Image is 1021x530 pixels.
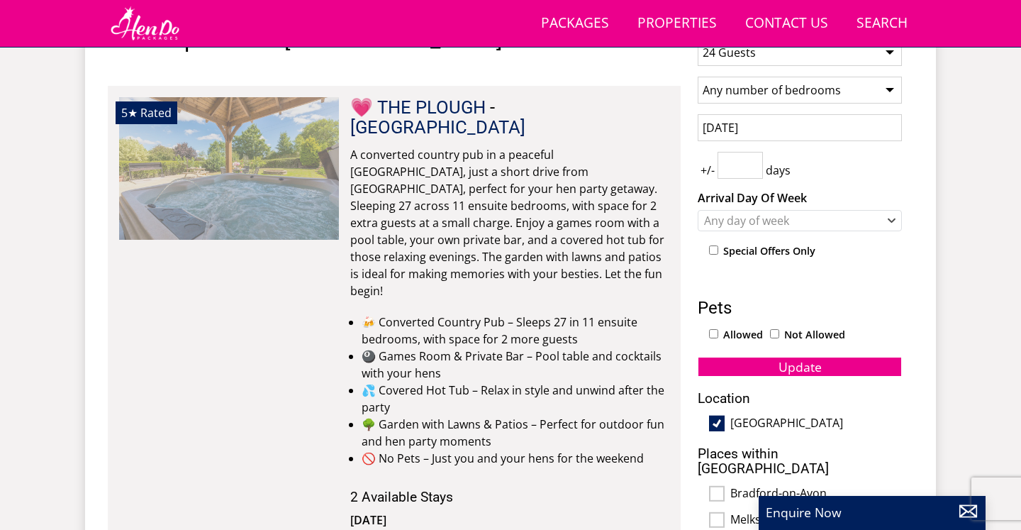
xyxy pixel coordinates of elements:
span: +/- [698,162,718,179]
label: Melksham [730,513,902,529]
h3: Location [698,391,902,406]
a: Contact Us [740,8,834,40]
h3: Places within [GEOGRAPHIC_DATA] [698,446,902,476]
p: A converted country pub in a peaceful [GEOGRAPHIC_DATA], just a short drive from [GEOGRAPHIC_DATA... [350,146,669,299]
span: Update [779,358,822,375]
li: 🍻 Converted Country Pub – Sleeps 27 in 11 ensuite bedrooms, with space for 2 more guests [362,314,669,348]
li: 🚫 No Pets – Just you and your hens for the weekend [362,450,669,467]
div: [DATE] [350,512,542,529]
a: Properties [632,8,722,40]
h4: 2 Available Stays [350,490,669,504]
p: Enquire Now [766,503,978,521]
span: - [350,96,525,138]
a: Packages [535,8,615,40]
span: Rated [140,105,172,121]
span: days [763,162,793,179]
li: 💦 Covered Hot Tub – Relax in style and unwind after the party [362,382,669,416]
label: Special Offers Only [723,243,815,259]
label: Bradford-on-Avon [730,487,902,502]
label: Not Allowed [784,327,845,343]
li: 🌳 Garden with Lawns & Patios – Perfect for outdoor fun and hen party moments [362,416,669,450]
h1: Our Properties in [GEOGRAPHIC_DATA] [108,27,681,52]
a: [GEOGRAPHIC_DATA] [350,116,525,138]
h3: Pets [698,299,902,317]
label: [GEOGRAPHIC_DATA] [730,416,902,432]
span: 💗 THE PLOUGH has a 5 star rating under the Quality in Tourism Scheme [121,105,138,121]
a: 5★ Rated [119,97,339,239]
a: Search [851,8,913,40]
img: open-uri20250321-4642-c6ntx6.original. [119,97,339,239]
div: Any day of week [701,213,884,228]
label: Allowed [723,327,763,343]
label: Arrival Day Of Week [698,189,902,206]
button: Update [698,357,902,377]
li: 🎱 Games Room & Private Bar – Pool table and cocktails with your hens [362,348,669,382]
img: Hen Do Packages [108,6,182,41]
input: Arrival Date [698,114,902,141]
div: Combobox [698,210,902,231]
a: 💗 THE PLOUGH [350,96,486,118]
